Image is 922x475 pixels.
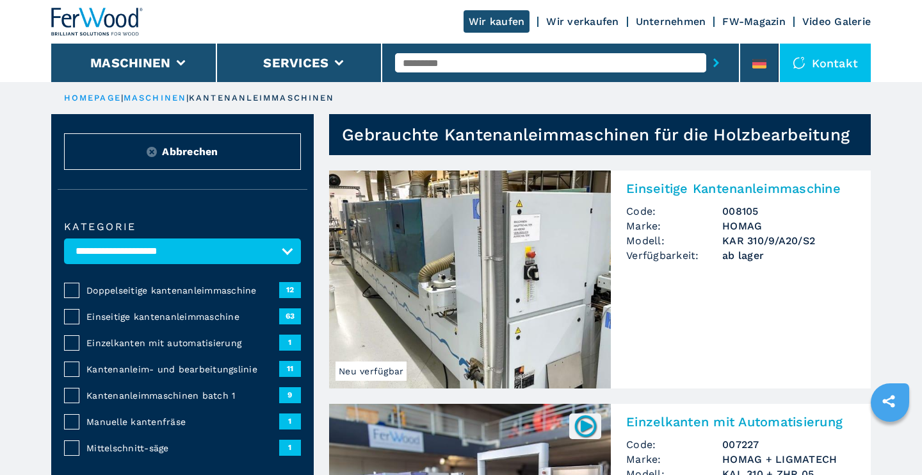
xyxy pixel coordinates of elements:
h2: Einseitige Kantenanleimmaschine [626,181,855,196]
span: Manuelle kantenfräse [86,415,279,428]
h3: HOMAG [722,219,855,233]
span: Mittelschnitt-säge [86,442,279,454]
button: ResetAbbrechen [64,133,301,170]
h3: HOMAG + LIGMATECH [722,452,855,467]
img: Ferwood [51,8,143,36]
span: | [121,93,124,103]
button: Services [263,55,328,71]
a: HOMEPAGE [64,93,121,103]
span: Code: [626,437,722,452]
span: Einzelkanten mit automatisierung [86,337,279,349]
img: Kontakt [793,56,805,69]
a: FW-Magazin [722,15,786,28]
span: Neu verfügbar [336,362,407,381]
span: 11 [279,361,301,376]
img: Reset [147,147,157,157]
h2: Einzelkanten mit Automatisierung [626,414,855,429]
span: Kantenanleimmaschinen batch 1 [86,389,279,402]
span: Einseitige kantenanleimmaschine [86,310,279,323]
p: kantenanleimmaschinen [189,92,334,104]
span: 1 [279,440,301,455]
a: sharethis [873,385,905,417]
h1: Gebrauchte Kantenanleimmaschinen für die Holzbearbeitung [342,124,850,145]
span: 9 [279,387,301,403]
button: submit-button [706,48,726,78]
span: Modell: [626,233,722,248]
span: Doppelseitige kantenanleimmaschine [86,284,279,297]
a: Unternehmen [636,15,706,28]
img: Einseitige Kantenanleimmaschine HOMAG KAR 310/9/A20/S2 [329,171,611,388]
span: Verfügbarkeit: [626,248,722,263]
span: Code: [626,204,722,219]
span: 1 [279,413,301,429]
a: Wir kaufen [464,10,530,33]
a: Video Galerie [802,15,871,28]
span: ab lager [722,248,855,263]
a: maschinen [124,93,186,103]
h3: 008105 [722,204,855,219]
span: Marke: [626,219,722,233]
span: | [186,93,189,103]
button: Maschinen [90,55,170,71]
span: Marke: [626,452,722,467]
span: 1 [279,335,301,350]
div: Kontakt [780,44,871,82]
a: Wir verkaufen [546,15,619,28]
h3: KAR 310/9/A20/S2 [722,233,855,248]
span: 12 [279,282,301,297]
span: 63 [279,308,301,324]
label: Kategorie [64,222,301,232]
span: Kantenanleim- und bearbeitungslinie [86,363,279,376]
img: 007227 [573,413,598,438]
a: Einseitige Kantenanleimmaschine HOMAG KAR 310/9/A20/S2Neu verfügbarEinseitige Kantenanleimmaschin... [329,171,871,388]
h3: 007227 [722,437,855,452]
span: Abbrechen [162,144,218,159]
